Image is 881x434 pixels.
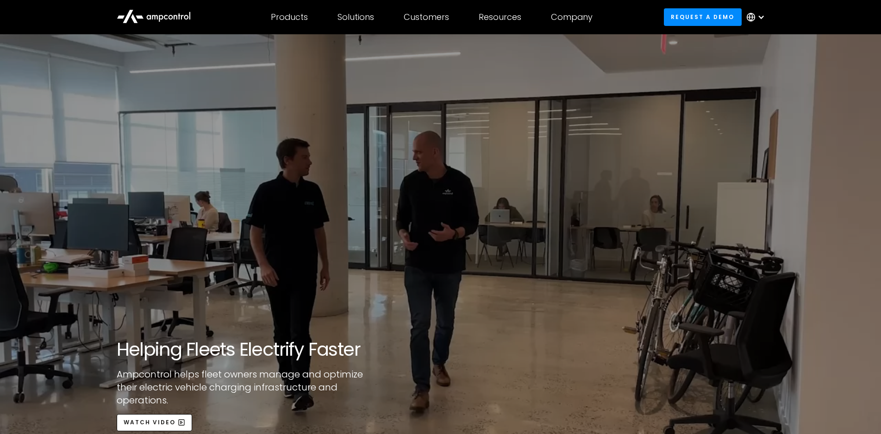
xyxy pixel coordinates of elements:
[664,8,742,25] a: Request a demo
[479,12,521,22] div: Resources
[404,12,449,22] div: Customers
[337,12,374,22] div: Solutions
[551,12,593,22] div: Company
[271,12,308,22] div: Products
